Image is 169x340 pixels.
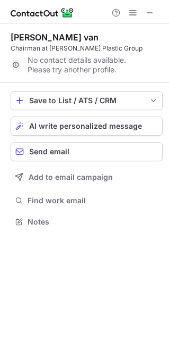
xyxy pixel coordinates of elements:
[11,168,163,187] button: Add to email campaign
[11,44,163,53] div: Chairman at [PERSON_NAME] Plastic Group
[29,147,69,156] span: Send email
[11,56,163,73] div: No contact details available. Please try another profile.
[29,122,142,130] span: AI write personalized message
[11,91,163,110] button: save-profile-one-click
[11,117,163,136] button: AI write personalized message
[29,173,113,181] span: Add to email campaign
[11,214,163,229] button: Notes
[11,6,74,19] img: ContactOut v5.3.10
[11,32,99,43] div: [PERSON_NAME] van
[29,96,144,105] div: Save to List / ATS / CRM
[28,196,158,205] span: Find work email
[11,142,163,161] button: Send email
[11,193,163,208] button: Find work email
[28,217,158,227] span: Notes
